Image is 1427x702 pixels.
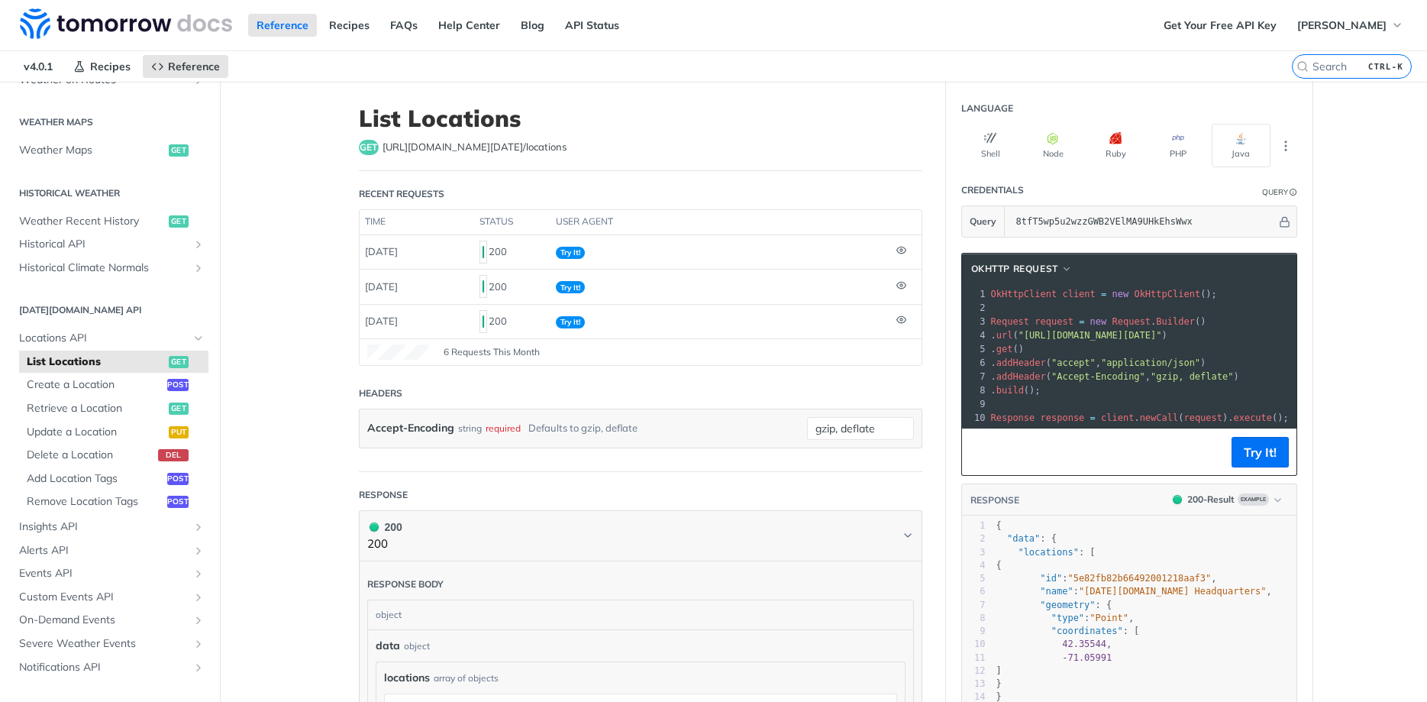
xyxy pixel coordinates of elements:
span: Add Location Tags [27,471,163,487]
span: 42.35544 [1062,639,1106,649]
span: Recipes [90,60,131,73]
div: 6 [962,585,986,598]
span: "coordinates" [1051,626,1123,636]
h1: List Locations [359,105,922,132]
label: Accept-Encoding [367,417,454,439]
span: = [1079,316,1084,327]
span: = [1101,289,1106,299]
span: On-Demand Events [19,613,189,628]
button: PHP [1149,124,1208,167]
span: [DATE] [365,280,398,293]
span: client [1062,289,1095,299]
div: Defaults to gzip, deflate [528,417,638,439]
a: Alerts APIShow subpages for Alerts API [11,539,208,562]
span: [DATE] [365,245,398,257]
button: Query [962,206,1005,237]
span: : , [996,586,1272,597]
a: Historical APIShow subpages for Historical API [11,233,208,256]
span: "accept" [1051,357,1096,368]
a: On-Demand EventsShow subpages for On-Demand Events [11,609,208,632]
button: Hide subpages for Locations API [192,332,205,345]
span: "[DATE][DOMAIN_NAME] Headquarters" [1079,586,1267,597]
span: "id" [1040,573,1062,584]
button: Shell [961,124,1020,167]
h2: Historical Weather [11,186,208,200]
div: 7 [962,599,986,612]
span: addHeader [996,371,1046,382]
button: Node [1024,124,1083,167]
span: Alerts API [19,543,189,558]
button: Show subpages for Custom Events API [192,591,205,603]
span: "locations" [1018,547,1078,558]
kbd: CTRL-K [1364,59,1407,74]
span: Update a Location [27,425,165,440]
a: Blog [512,14,553,37]
span: 200 [370,522,379,532]
span: Example [1238,493,1269,506]
button: Show subpages for Events API [192,568,205,580]
span: { [996,520,1002,531]
span: url [996,330,1013,341]
span: Try It! [556,316,585,328]
div: 4 [962,328,988,342]
button: Show subpages for Historical Climate Normals [192,262,205,274]
span: Create a Location [27,377,163,393]
span: get [169,215,189,228]
a: Locations APIHide subpages for Locations API [11,327,208,350]
span: Locations API [19,331,189,346]
span: https://api.tomorrow.io/v4/locations [383,140,567,155]
div: 200 [479,239,544,265]
th: time [360,210,474,235]
a: Recipes [321,14,378,37]
a: Historical Climate NormalsShow subpages for Historical Climate Normals [11,257,208,280]
button: RESPONSE [970,493,1020,508]
h2: [DATE][DOMAIN_NAME] API [11,303,208,317]
div: 7 [962,370,988,383]
div: Recent Requests [359,187,444,201]
span: - [1062,652,1067,663]
span: 71.05991 [1067,652,1112,663]
span: Remove Location Tags [27,494,163,510]
span: List Locations [27,354,165,370]
span: : { [996,600,1112,610]
a: FAQs [382,14,426,37]
a: Help Center [430,14,508,37]
svg: More ellipsis [1279,139,1293,153]
span: get [169,403,189,415]
button: Show subpages for Severe Weather Events [192,638,205,650]
span: "5e82fb82b66492001218aaf3" [1067,573,1211,584]
span: : [ [996,626,1140,636]
div: Query [1262,186,1288,198]
span: locations [384,670,430,686]
span: , [996,639,1112,649]
button: Show subpages for On-Demand Events [192,614,205,626]
a: Retrieve a Locationget [19,397,208,420]
div: 10 [962,638,986,651]
div: string [458,417,482,439]
span: post [167,496,189,508]
span: request [1183,412,1222,423]
span: execute [1233,412,1272,423]
span: Insights API [19,519,189,535]
span: . () [991,344,1024,354]
span: build [996,385,1024,396]
span: Weather Recent History [19,214,165,229]
a: List Locationsget [19,351,208,374]
div: object [404,639,430,653]
span: newCall [1140,412,1179,423]
a: Reference [143,55,228,78]
p: 200 [367,535,402,553]
div: 9 [962,397,988,411]
button: Show subpages for Alerts API [192,545,205,557]
a: API Status [557,14,628,37]
div: 5 [962,572,986,585]
span: OkHttp Request [971,262,1058,276]
button: OkHttp Request [966,261,1078,277]
button: 200 200200 [367,519,914,553]
span: : [ [996,547,1096,558]
div: required [486,417,521,439]
th: user agent [550,210,891,235]
span: : , [996,573,1217,584]
span: del [158,449,189,461]
div: 200 [479,273,544,299]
